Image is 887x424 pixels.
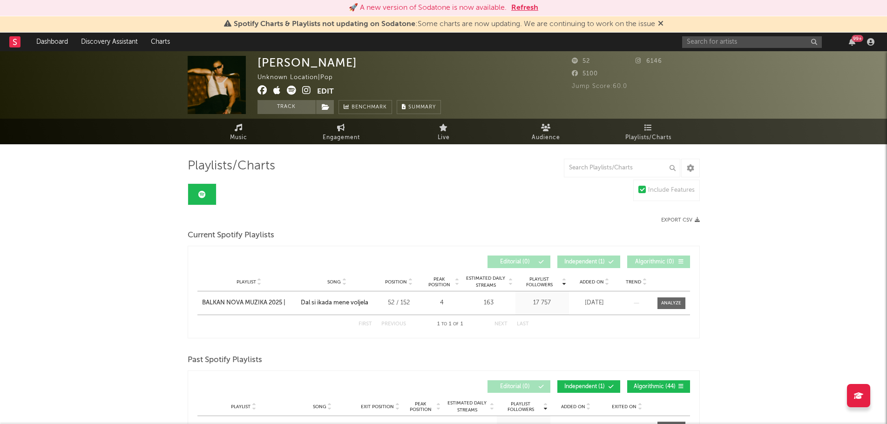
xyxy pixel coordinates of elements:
button: Algorithmic(0) [627,256,690,268]
a: Dashboard [30,33,74,51]
span: Current Spotify Playlists [188,230,274,241]
span: Estimated Daily Streams [446,400,489,414]
div: 163 [464,298,513,308]
a: Audience [495,119,597,144]
span: Independent ( 1 ) [563,384,606,390]
span: Added On [561,404,585,410]
div: [PERSON_NAME] [257,56,357,69]
a: Charts [144,33,176,51]
span: Playlists/Charts [188,161,275,172]
span: Playlists/Charts [625,132,671,143]
a: BALKAN NOVA MUZIKA 2025 | [202,298,296,308]
span: Estimated Daily Streams [464,275,508,289]
span: Playlist Followers [499,401,542,412]
span: Editorial ( 0 ) [494,259,536,265]
div: 4 [425,298,460,308]
span: Editorial ( 0 ) [494,384,536,390]
span: Jump Score: 60.0 [572,83,627,89]
span: Algorithmic ( 0 ) [633,259,676,265]
span: Audience [532,132,560,143]
div: 99 + [852,35,863,42]
button: Last [517,322,529,327]
button: Edit [317,86,334,97]
a: Playlists/Charts [597,119,700,144]
a: Live [393,119,495,144]
span: Peak Position [406,401,435,412]
button: Refresh [511,2,538,13]
span: 5100 [572,71,598,77]
span: Exited On [612,404,636,410]
div: Unknown Location | Pop [257,72,344,83]
button: First [359,322,372,327]
span: Exit Position [361,404,394,410]
div: 1 1 1 [425,319,476,330]
span: Benchmark [352,102,387,113]
a: Discovery Assistant [74,33,144,51]
span: Past Spotify Playlists [188,355,262,366]
div: Dal si ikada mene voljela [301,298,368,308]
input: Search for artists [682,36,822,48]
button: Next [494,322,508,327]
span: 52 [572,58,590,64]
button: Summary [397,100,441,114]
div: 52 / 152 [378,298,420,308]
button: Previous [381,322,406,327]
span: Summary [408,105,436,110]
span: Playlist [231,404,251,410]
span: to [441,322,447,326]
span: Playlist [237,279,256,285]
span: Spotify Charts & Playlists not updating on Sodatone [234,20,415,28]
a: Engagement [290,119,393,144]
span: Trend [626,279,641,285]
button: Track [257,100,316,114]
button: Editorial(0) [488,256,550,268]
span: Dismiss [658,20,664,28]
a: Music [188,119,290,144]
span: Playlist Followers [518,276,561,288]
div: 🚀 A new version of Sodatone is now available. [349,2,507,13]
span: Independent ( 1 ) [563,259,606,265]
span: Peak Position [425,276,454,288]
span: Position [385,279,407,285]
span: Added On [580,279,604,285]
span: Song [327,279,341,285]
button: Editorial(0) [488,380,550,393]
span: Engagement [323,132,360,143]
button: Export CSV [661,217,700,223]
span: of [453,322,459,326]
div: 17 757 [518,298,567,308]
span: Algorithmic ( 44 ) [633,384,676,390]
a: Benchmark [339,100,392,114]
span: Music [230,132,247,143]
div: [DATE] [571,298,618,308]
button: 99+ [849,38,855,46]
span: Live [438,132,450,143]
span: : Some charts are now updating. We are continuing to work on the issue [234,20,655,28]
div: Include Features [648,185,695,196]
span: Song [313,404,326,410]
span: 6146 [636,58,662,64]
button: Independent(1) [557,380,620,393]
button: Independent(1) [557,256,620,268]
input: Search Playlists/Charts [564,159,680,177]
button: Algorithmic(44) [627,380,690,393]
div: BALKAN NOVA MUZIKA 2025 | [202,298,285,308]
